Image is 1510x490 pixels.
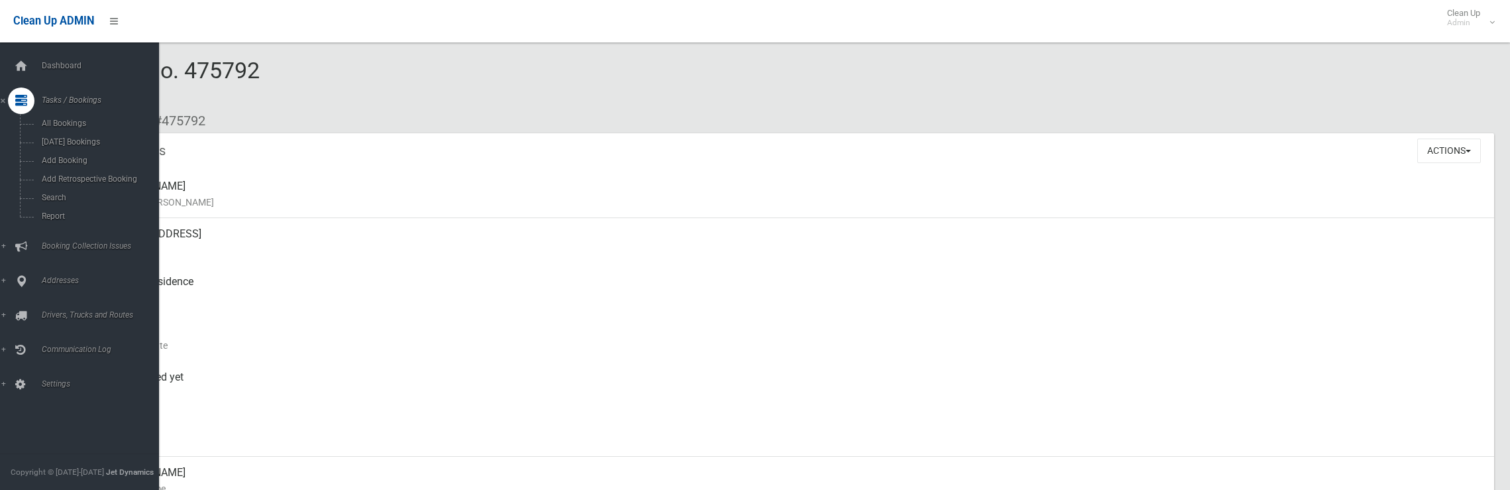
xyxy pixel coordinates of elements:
[38,345,169,354] span: Communication Log
[106,337,1483,353] small: Collection Date
[38,212,158,221] span: Report
[106,467,154,477] strong: Jet Dynamics
[58,57,260,109] span: Booking No. 475792
[106,218,1483,266] div: [STREET_ADDRESS]
[38,137,158,147] span: [DATE] Bookings
[106,409,1483,457] div: [DATE]
[38,193,158,202] span: Search
[144,109,205,133] li: #475792
[38,310,169,320] span: Drivers, Trucks and Routes
[106,170,1483,218] div: [PERSON_NAME]
[38,174,158,184] span: Add Retrospective Booking
[106,361,1483,409] div: Not collected yet
[38,379,169,389] span: Settings
[38,61,169,70] span: Dashboard
[106,314,1483,361] div: [DATE]
[38,156,158,165] span: Add Booking
[1447,18,1480,28] small: Admin
[106,242,1483,258] small: Address
[106,290,1483,306] small: Pickup Point
[106,194,1483,210] small: Name of [PERSON_NAME]
[38,95,169,105] span: Tasks / Bookings
[106,266,1483,314] div: Front of Residence
[38,119,158,128] span: All Bookings
[1417,139,1481,163] button: Actions
[106,433,1483,449] small: Zone
[1440,8,1493,28] span: Clean Up
[38,276,169,285] span: Addresses
[38,241,169,251] span: Booking Collection Issues
[11,467,104,477] span: Copyright © [DATE]-[DATE]
[106,385,1483,401] small: Collected At
[13,15,94,27] span: Clean Up ADMIN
